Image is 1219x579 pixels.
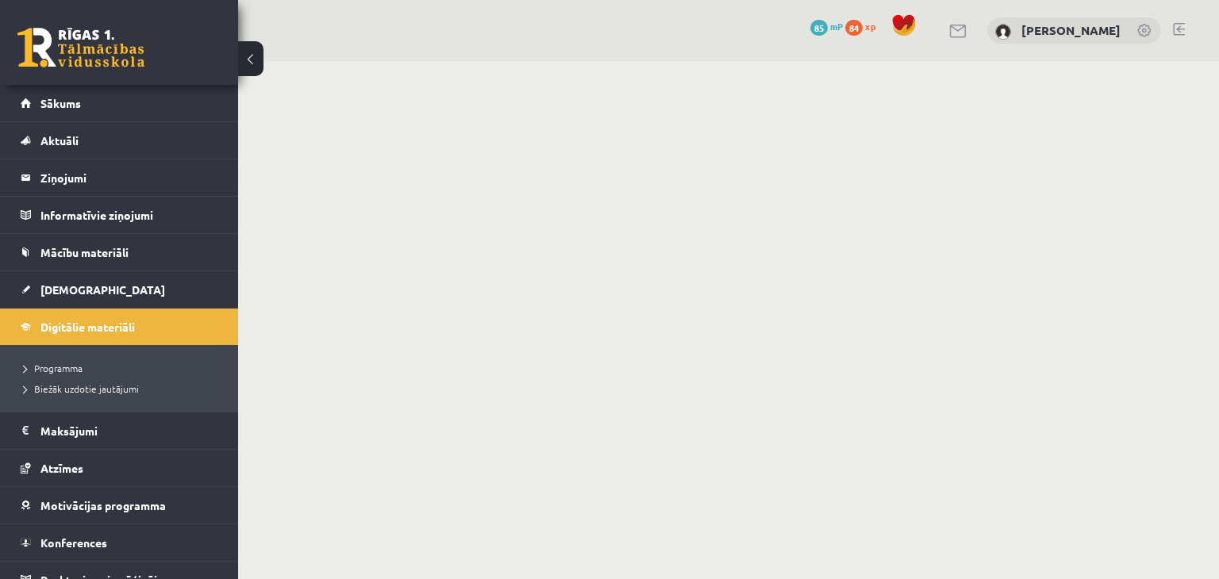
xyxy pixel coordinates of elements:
[40,96,81,110] span: Sākums
[21,487,218,523] a: Motivācijas programma
[40,245,129,259] span: Mācību materiāli
[810,20,843,33] a: 85 mP
[21,412,218,449] a: Maksājumi
[17,28,144,67] a: Rīgas 1. Tālmācības vidusskola
[40,320,135,334] span: Digitālie materiāli
[865,20,875,33] span: xp
[21,271,218,308] a: [DEMOGRAPHIC_DATA]
[995,24,1011,40] img: Raivo Jurciks
[21,234,218,270] a: Mācību materiāli
[40,535,107,550] span: Konferences
[24,382,139,395] span: Biežāk uzdotie jautājumi
[40,133,79,148] span: Aktuāli
[24,361,222,375] a: Programma
[21,85,218,121] a: Sākums
[40,282,165,297] span: [DEMOGRAPHIC_DATA]
[40,461,83,475] span: Atzīmes
[1021,22,1121,38] a: [PERSON_NAME]
[40,498,166,512] span: Motivācijas programma
[21,309,218,345] a: Digitālie materiāli
[830,20,843,33] span: mP
[21,450,218,486] a: Atzīmes
[845,20,883,33] a: 84 xp
[21,524,218,561] a: Konferences
[21,197,218,233] a: Informatīvie ziņojumi
[40,159,218,196] legend: Ziņojumi
[40,197,218,233] legend: Informatīvie ziņojumi
[40,412,218,449] legend: Maksājumi
[21,159,218,196] a: Ziņojumi
[845,20,863,36] span: 84
[24,382,222,396] a: Biežāk uzdotie jautājumi
[810,20,828,36] span: 85
[21,122,218,159] a: Aktuāli
[24,362,83,374] span: Programma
